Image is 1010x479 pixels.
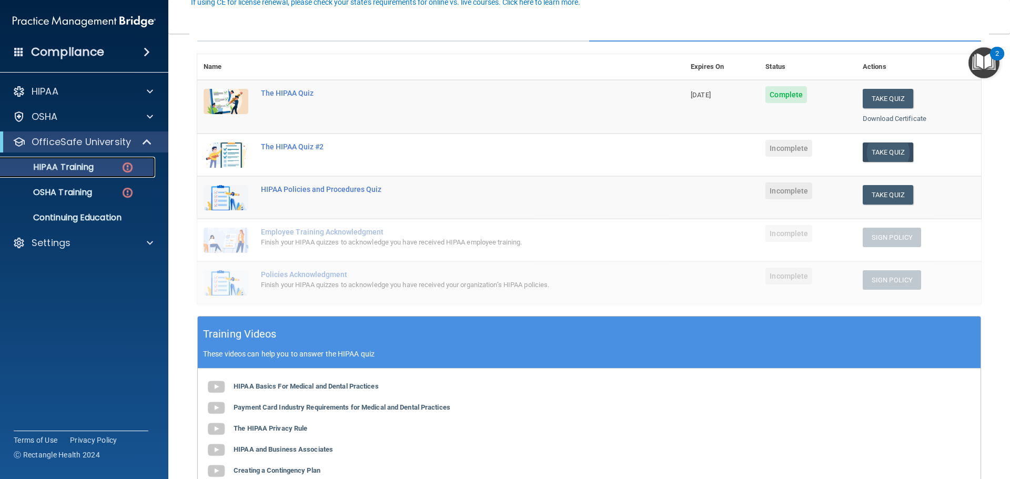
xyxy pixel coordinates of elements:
[13,110,153,123] a: OSHA
[32,110,58,123] p: OSHA
[7,187,92,198] p: OSHA Training
[261,185,632,193] div: HIPAA Policies and Procedures Quiz
[234,424,307,432] b: The HIPAA Privacy Rule
[863,89,913,108] button: Take Quiz
[70,435,117,445] a: Privacy Policy
[234,403,450,411] b: Payment Card Industry Requirements for Medical and Dental Practices
[234,445,333,453] b: HIPAA and Business Associates
[765,86,807,103] span: Complete
[261,142,632,151] div: The HIPAA Quiz #2
[121,161,134,174] img: danger-circle.6113f641.png
[234,382,379,390] b: HIPAA Basics For Medical and Dental Practices
[863,115,926,123] a: Download Certificate
[863,270,921,290] button: Sign Policy
[7,162,94,172] p: HIPAA Training
[14,435,57,445] a: Terms of Use
[765,140,812,157] span: Incomplete
[203,350,975,358] p: These videos can help you to answer the HIPAA quiz
[7,212,150,223] p: Continuing Education
[691,91,711,99] span: [DATE]
[684,54,759,80] th: Expires On
[863,228,921,247] button: Sign Policy
[206,440,227,461] img: gray_youtube_icon.38fcd6cc.png
[765,182,812,199] span: Incomplete
[995,54,999,67] div: 2
[863,185,913,205] button: Take Quiz
[13,237,153,249] a: Settings
[261,270,632,279] div: Policies Acknowledgment
[968,47,999,78] button: Open Resource Center, 2 new notifications
[197,54,255,80] th: Name
[121,186,134,199] img: danger-circle.6113f641.png
[261,228,632,236] div: Employee Training Acknowledgment
[203,325,277,343] h5: Training Videos
[13,85,153,98] a: HIPAA
[957,406,997,446] iframe: Drift Widget Chat Controller
[206,419,227,440] img: gray_youtube_icon.38fcd6cc.png
[765,268,812,284] span: Incomplete
[759,54,856,80] th: Status
[32,237,70,249] p: Settings
[261,89,632,97] div: The HIPAA Quiz
[206,398,227,419] img: gray_youtube_icon.38fcd6cc.png
[765,225,812,242] span: Incomplete
[234,466,320,474] b: Creating a Contingency Plan
[13,11,156,32] img: PMB logo
[13,136,153,148] a: OfficeSafe University
[863,142,913,162] button: Take Quiz
[856,54,981,80] th: Actions
[31,45,104,59] h4: Compliance
[32,136,131,148] p: OfficeSafe University
[261,279,632,291] div: Finish your HIPAA quizzes to acknowledge you have received your organization’s HIPAA policies.
[14,450,100,460] span: Ⓒ Rectangle Health 2024
[261,236,632,249] div: Finish your HIPAA quizzes to acknowledge you have received HIPAA employee training.
[32,85,58,98] p: HIPAA
[206,376,227,398] img: gray_youtube_icon.38fcd6cc.png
